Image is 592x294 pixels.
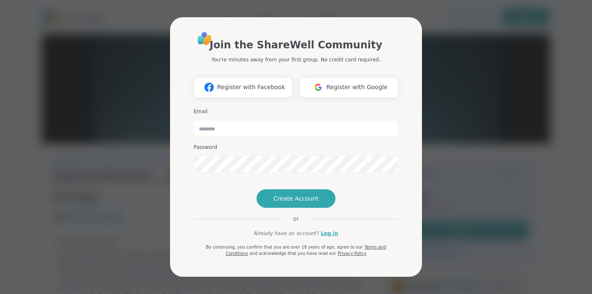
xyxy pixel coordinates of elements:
[225,245,386,256] a: Terms and Conditions
[201,79,217,95] img: ShareWell Logomark
[195,29,214,48] img: ShareWell Logo
[326,83,388,92] span: Register with Google
[299,77,398,98] button: Register with Google
[212,56,380,64] p: You're minutes away from your first group. No credit card required.
[273,194,319,203] span: Create Account
[338,251,366,256] a: Privacy Policy
[310,79,326,95] img: ShareWell Logomark
[194,144,398,151] h3: Password
[217,83,285,92] span: Register with Facebook
[194,108,398,115] h3: Email
[254,230,319,237] span: Already have an account?
[210,37,382,53] h1: Join the ShareWell Community
[257,189,335,208] button: Create Account
[249,251,336,256] span: and acknowledge that you have read our
[206,245,363,249] span: By continuing, you confirm that you are over 18 years of age, agree to our
[283,215,309,223] span: or
[194,77,293,98] button: Register with Facebook
[321,230,338,237] a: Log in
